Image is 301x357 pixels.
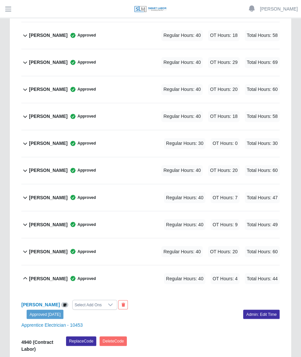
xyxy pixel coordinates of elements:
a: View/Edit Notes [61,302,68,307]
span: Regular Hours: 40 [164,273,205,284]
span: Total Hours: 44 [245,273,280,284]
b: [PERSON_NAME] [29,113,67,120]
span: OT Hours: 0 [211,138,240,149]
button: [PERSON_NAME] Approved Regular Hours: 40 OT Hours: 20 Total Hours: 60 [21,238,280,265]
a: Apprentice Electrician - 10453 [21,322,83,327]
span: Regular Hours: 40 [164,192,205,203]
a: [PERSON_NAME] [21,302,60,307]
b: 4940 (Contract Labor) [21,339,53,351]
span: Approved [68,59,96,66]
span: Total Hours: 60 [245,84,280,95]
span: Regular Hours: 40 [161,84,203,95]
span: OT Hours: 18 [208,30,240,41]
button: [PERSON_NAME] Approved Regular Hours: 40 OT Hours: 7 Total Hours: 47 [21,184,280,211]
span: Approved [68,32,96,39]
span: Total Hours: 30 [245,138,280,149]
span: OT Hours: 20 [208,84,240,95]
button: [PERSON_NAME] Approved Regular Hours: 40 OT Hours: 4 Total Hours: 44 [21,265,280,292]
button: [PERSON_NAME] Approved Regular Hours: 40 OT Hours: 18 Total Hours: 58 [21,103,280,130]
span: OT Hours: 29 [208,57,240,68]
a: Approved [DATE] [27,310,63,319]
span: Regular Hours: 40 [161,57,203,68]
span: OT Hours: 9 [211,219,240,230]
button: [PERSON_NAME] Approved Regular Hours: 40 OT Hours: 20 Total Hours: 60 [21,76,280,103]
span: Approved [68,248,96,255]
span: Approved [68,86,96,93]
span: Regular Hours: 40 [161,246,203,257]
b: [PERSON_NAME] [29,275,67,282]
span: Regular Hours: 40 [161,111,203,122]
span: OT Hours: 20 [208,165,240,176]
b: [PERSON_NAME] [29,86,67,93]
button: ReplaceCode [66,336,96,345]
button: [PERSON_NAME] Approved Regular Hours: 40 OT Hours: 29 Total Hours: 69 [21,49,280,76]
button: [PERSON_NAME] Approved Regular Hours: 30 OT Hours: 0 Total Hours: 30 [21,130,280,157]
span: Total Hours: 69 [245,57,280,68]
button: [PERSON_NAME] Approved Regular Hours: 40 OT Hours: 9 Total Hours: 49 [21,211,280,238]
span: Approved [68,194,96,201]
span: Regular Hours: 30 [164,138,205,149]
a: [PERSON_NAME] [260,6,298,13]
span: Total Hours: 60 [245,246,280,257]
b: [PERSON_NAME] [29,32,67,39]
span: Approved [68,275,96,282]
div: Select Add Ons [73,300,104,309]
span: OT Hours: 7 [211,192,240,203]
span: Approved [68,167,96,174]
b: [PERSON_NAME] [29,194,67,201]
span: Total Hours: 49 [245,219,280,230]
b: [PERSON_NAME] [29,248,67,255]
b: [PERSON_NAME] [29,140,67,147]
b: [PERSON_NAME] [29,167,67,174]
span: Approved [68,140,96,147]
span: Regular Hours: 40 [161,30,203,41]
span: Approved [68,221,96,228]
span: OT Hours: 4 [211,273,240,284]
b: [PERSON_NAME] [29,59,67,66]
button: [PERSON_NAME] Approved Regular Hours: 40 OT Hours: 20 Total Hours: 60 [21,157,280,184]
span: Total Hours: 47 [245,192,280,203]
b: [PERSON_NAME] [29,221,67,228]
span: Total Hours: 60 [245,165,280,176]
span: OT Hours: 20 [208,246,240,257]
span: Regular Hours: 40 [164,219,205,230]
span: Total Hours: 58 [245,30,280,41]
span: Regular Hours: 40 [161,165,203,176]
button: DeleteCode [100,336,127,345]
span: OT Hours: 18 [208,111,240,122]
span: Approved [68,113,96,120]
img: SLM Logo [134,6,167,13]
a: Admin: Edit Time [243,310,280,319]
button: [PERSON_NAME] Approved Regular Hours: 40 OT Hours: 18 Total Hours: 58 [21,22,280,49]
span: Total Hours: 58 [245,111,280,122]
button: End Worker & Remove from the Timesheet [118,300,128,309]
